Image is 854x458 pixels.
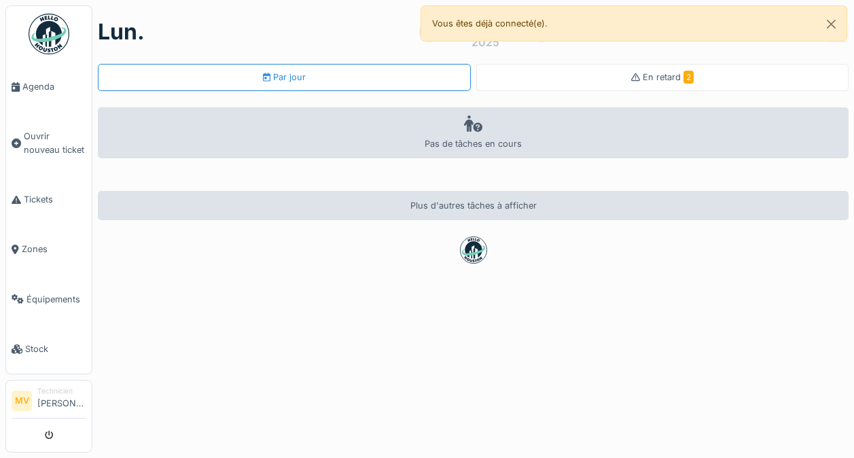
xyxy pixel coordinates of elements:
div: Par jour [263,71,306,84]
a: Stock [6,324,92,374]
a: Équipements [6,275,92,324]
span: Agenda [22,80,86,93]
span: Zones [22,243,86,256]
span: Tickets [24,193,86,206]
span: En retard [643,72,694,82]
div: Technicien [37,386,86,396]
div: Plus d'autres tâches à afficher [98,191,849,220]
span: 2 [683,71,694,84]
li: MV [12,391,32,411]
span: Équipements [26,293,86,306]
a: Zones [6,224,92,274]
button: Close [816,6,847,42]
div: Pas de tâches en cours [98,107,849,158]
span: Stock [25,342,86,355]
li: [PERSON_NAME] [37,386,86,415]
img: Badge_color-CXgf-gQk.svg [29,14,69,54]
a: Tickets [6,175,92,224]
img: badge-BVDL4wpA.svg [460,236,487,264]
div: 2025 [472,34,499,50]
a: Agenda [6,62,92,111]
a: Ouvrir nouveau ticket [6,111,92,175]
a: MV Technicien[PERSON_NAME] [12,386,86,419]
div: Vous êtes déjà connecté(e). [421,5,848,41]
span: Ouvrir nouveau ticket [24,130,86,156]
h1: lun. [98,19,145,45]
